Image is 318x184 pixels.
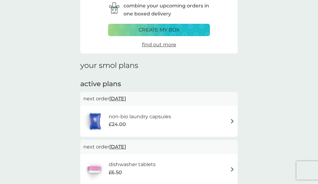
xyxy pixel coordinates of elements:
[83,111,107,132] img: non-bio laundry capsules
[139,26,180,34] p: create my box
[83,143,235,151] p: next order
[109,169,122,177] span: £6.50
[109,120,126,128] span: £24.00
[83,95,235,103] p: next order
[142,42,176,48] span: find out more
[83,159,105,180] img: dishwasher tablets
[123,2,210,18] p: combine your upcoming orders in one boxed delivery
[109,141,126,153] span: [DATE]
[109,161,156,169] h6: dishwasher tablets
[109,113,171,121] h6: non-bio laundry capsules
[142,41,176,49] a: find out more
[108,24,210,36] button: create my box
[80,61,238,70] h1: your smol plans
[109,93,126,105] span: [DATE]
[230,119,235,123] img: arrow right
[80,79,238,89] h2: active plans
[230,167,235,172] img: arrow right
